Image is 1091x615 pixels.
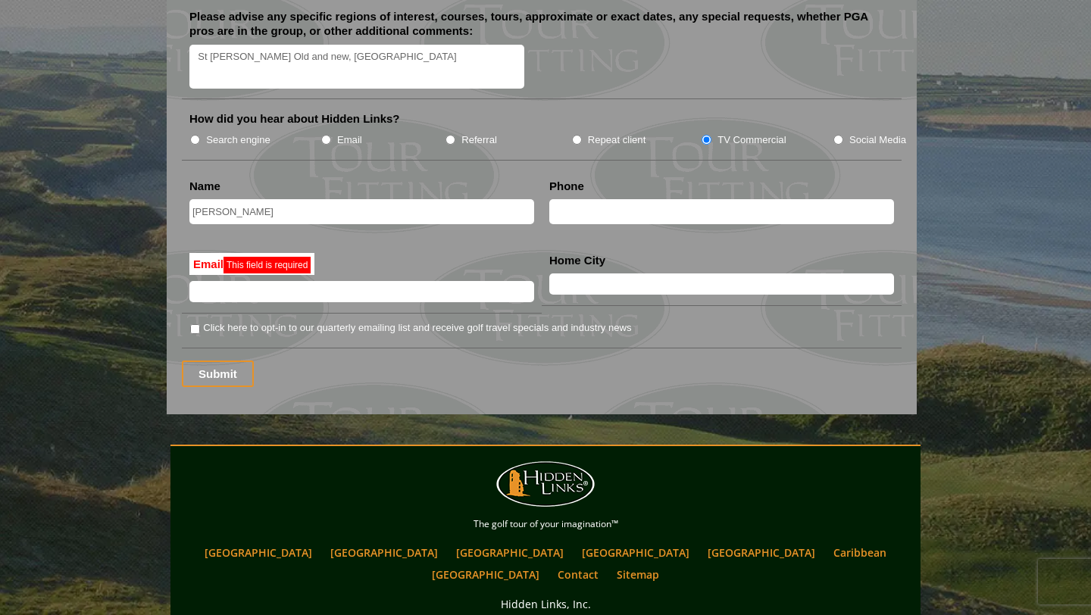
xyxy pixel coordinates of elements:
[826,542,894,563] a: Caribbean
[461,133,497,148] label: Referral
[189,111,400,126] label: How did you hear about Hidden Links?
[197,542,320,563] a: [GEOGRAPHIC_DATA]
[189,179,220,194] label: Name
[609,563,667,585] a: Sitemap
[424,563,547,585] a: [GEOGRAPHIC_DATA]
[588,133,646,148] label: Repeat client
[549,179,584,194] label: Phone
[206,133,270,148] label: Search engine
[189,253,314,276] label: Email
[700,542,823,563] a: [GEOGRAPHIC_DATA]
[174,595,917,613] p: Hidden Links, Inc.
[449,542,571,563] a: [GEOGRAPHIC_DATA]
[189,9,894,39] label: Please advise any specific regions of interest, courses, tours, approximate or exact dates, any s...
[203,320,631,336] label: Click here to opt-in to our quarterly emailing list and receive golf travel specials and industry...
[227,260,308,270] span: This field is required
[174,516,917,532] p: The golf tour of your imagination™
[717,133,786,148] label: TV Commercial
[550,563,606,585] a: Contact
[182,361,254,387] input: Submit
[549,253,605,268] label: Home City
[337,133,362,148] label: Email
[323,542,445,563] a: [GEOGRAPHIC_DATA]
[849,133,906,148] label: Social Media
[574,542,697,563] a: [GEOGRAPHIC_DATA]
